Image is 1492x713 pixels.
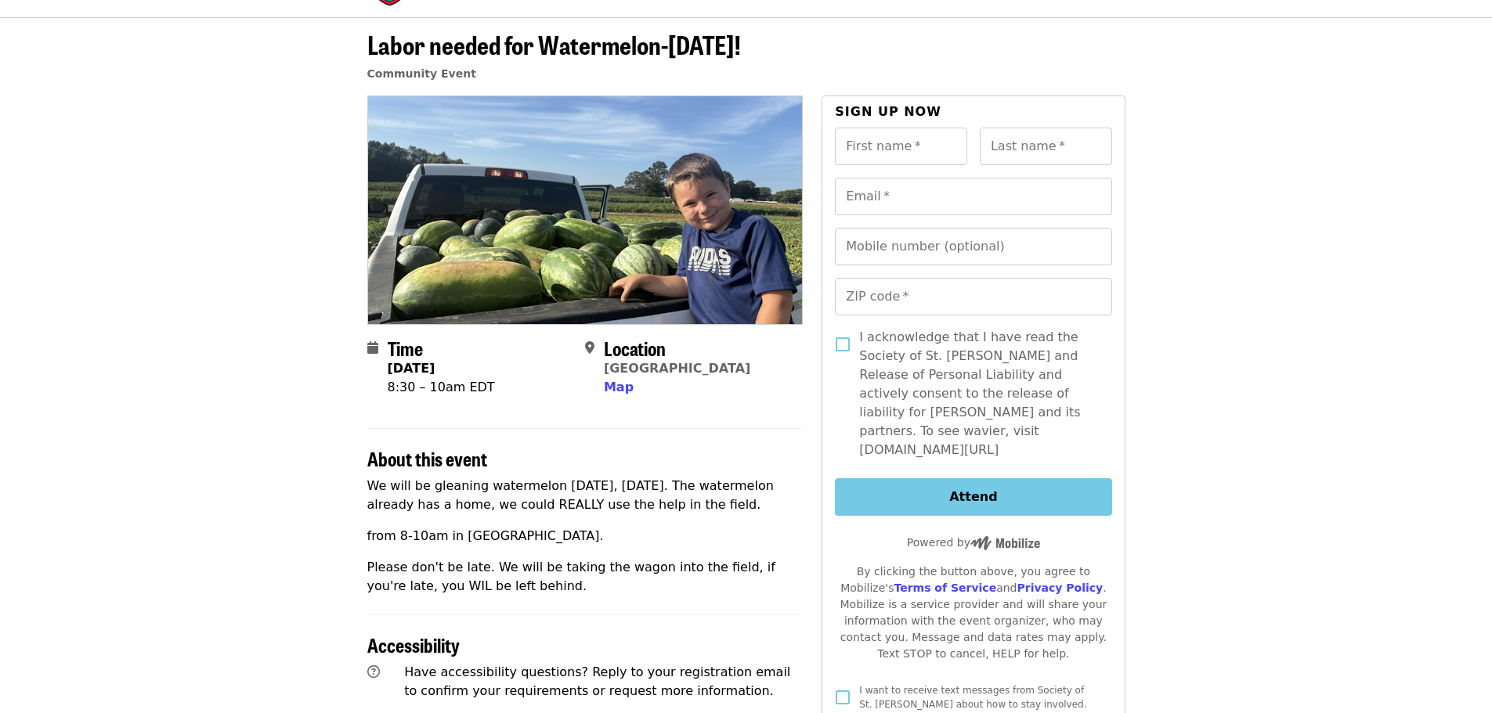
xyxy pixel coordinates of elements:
[970,536,1040,550] img: Powered by Mobilize
[367,67,476,80] a: Community Event
[368,96,803,323] img: Labor needed for Watermelon-Tomorrow! organized by Society of St. Andrew
[585,340,594,355] i: map-marker-alt icon
[835,478,1111,516] button: Attend
[404,664,790,698] span: Have accessibility questions? Reply to your registration email to confirm your requirements or re...
[367,664,380,679] i: question-circle icon
[1017,582,1103,594] a: Privacy Policy
[388,334,423,362] span: Time
[859,328,1099,459] span: I acknowledge that I have read the Society of St. [PERSON_NAME] and Release of Personal Liability...
[367,445,487,472] span: About this event
[367,26,741,63] span: Labor needed for Watermelon-[DATE]!
[367,340,378,355] i: calendar icon
[835,564,1111,662] div: By clicking the button above, you agree to Mobilize's and . Mobilize is a service provider and wi...
[835,228,1111,265] input: Mobile number (optional)
[980,128,1112,165] input: Last name
[604,361,750,376] a: [GEOGRAPHIC_DATA]
[388,361,435,376] strong: [DATE]
[604,378,634,397] button: Map
[388,378,495,397] div: 8:30 – 10am EDT
[835,128,967,165] input: First name
[367,527,804,546] p: from 8-10am in [GEOGRAPHIC_DATA].
[367,477,804,514] p: We will be gleaning watermelon [DATE], [DATE]. The watermelon already has a home, we could REALLY...
[894,582,996,594] a: Terms of Service
[604,380,634,394] span: Map
[367,558,804,596] p: Please don't be late. We will be taking the wagon into the field, if you're late, you WIL be left...
[835,178,1111,215] input: Email
[367,631,460,658] span: Accessibility
[604,334,666,362] span: Location
[835,278,1111,315] input: ZIP code
[907,536,1040,549] span: Powered by
[835,104,941,119] span: Sign up now
[859,685,1086,710] span: I want to receive text messages from Society of St. [PERSON_NAME] about how to stay involved.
